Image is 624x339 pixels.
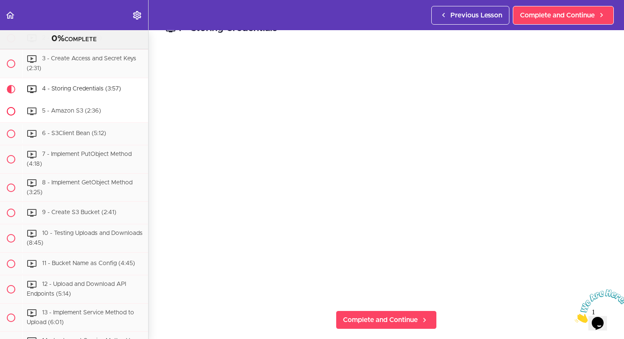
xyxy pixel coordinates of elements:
[513,6,614,25] a: Complete and Continue
[27,281,126,297] span: 12 - Upload and Download API Endpoints (5:14)
[336,311,437,329] a: Complete and Continue
[166,48,607,297] iframe: To enrich screen reader interactions, please activate Accessibility in Grammarly extension settings
[132,10,142,20] svg: Settings Menu
[27,231,143,246] span: 10 - Testing Uploads and Downloads (8:45)
[3,3,56,37] img: Chat attention grabber
[450,10,502,20] span: Previous Lesson
[3,3,7,11] span: 1
[42,130,106,136] span: 6 - S3Client Bean (5:12)
[27,180,132,195] span: 8 - Implement GetObject Method (3:25)
[42,210,116,216] span: 9 - Create S3 Bucket (2:41)
[27,151,132,167] span: 7 - Implement PutObject Method (4:18)
[571,286,624,326] iframe: chat widget
[5,10,15,20] svg: Back to course curriculum
[11,34,138,45] div: COMPLETE
[51,34,65,43] span: 0%
[343,315,418,325] span: Complete and Continue
[42,86,121,92] span: 4 - Storing Credentials (3:57)
[27,310,134,325] span: 13 - Implement Service Method to Upload (6:01)
[520,10,595,20] span: Complete and Continue
[431,6,509,25] a: Previous Lesson
[42,108,101,114] span: 5 - Amazon S3 (2:36)
[42,260,135,266] span: 11 - Bucket Name as Config (4:45)
[27,56,136,72] span: 3 - Create Access and Secret Keys (2:31)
